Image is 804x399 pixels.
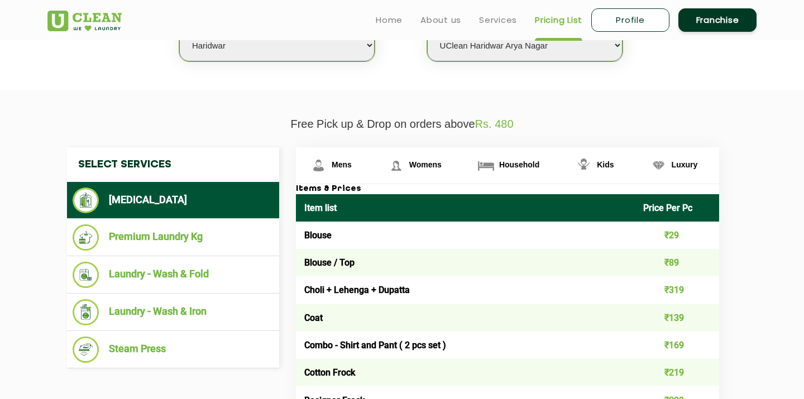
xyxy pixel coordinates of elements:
[672,160,698,169] span: Luxury
[47,118,757,131] p: Free Pick up & Drop on orders above
[47,11,122,31] img: UClean Laundry and Dry Cleaning
[420,13,461,27] a: About us
[73,299,274,325] li: Laundry - Wash & Iron
[73,188,99,213] img: Dry Cleaning
[635,331,720,359] td: ₹169
[635,304,720,331] td: ₹139
[635,276,720,304] td: ₹319
[574,156,594,175] img: Kids
[73,224,274,251] li: Premium Laundry Kg
[635,194,720,222] th: Price Per Pc
[296,249,635,276] td: Blouse / Top
[73,299,99,325] img: Laundry - Wash & Iron
[296,276,635,304] td: Choli + Lehenga + Dupatta
[296,304,635,331] td: Coat
[296,194,635,222] th: Item list
[635,222,720,249] td: ₹29
[591,8,669,32] a: Profile
[678,8,757,32] a: Franchise
[73,336,274,363] li: Steam Press
[73,224,99,251] img: Premium Laundry Kg
[635,249,720,276] td: ₹89
[475,118,514,130] span: Rs. 480
[73,262,274,288] li: Laundry - Wash & Fold
[67,147,279,182] h4: Select Services
[386,156,406,175] img: Womens
[479,13,517,27] a: Services
[296,359,635,386] td: Cotton Frock
[73,262,99,288] img: Laundry - Wash & Fold
[73,336,99,363] img: Steam Press
[296,331,635,359] td: Combo - Shirt and Pant ( 2 pcs set )
[499,160,539,169] span: Household
[476,156,496,175] img: Household
[597,160,614,169] span: Kids
[649,156,668,175] img: Luxury
[332,160,352,169] span: Mens
[296,222,635,249] td: Blouse
[73,188,274,213] li: [MEDICAL_DATA]
[409,160,442,169] span: Womens
[296,184,719,194] h3: Items & Prices
[535,13,582,27] a: Pricing List
[635,359,720,386] td: ₹219
[309,156,328,175] img: Mens
[376,13,403,27] a: Home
